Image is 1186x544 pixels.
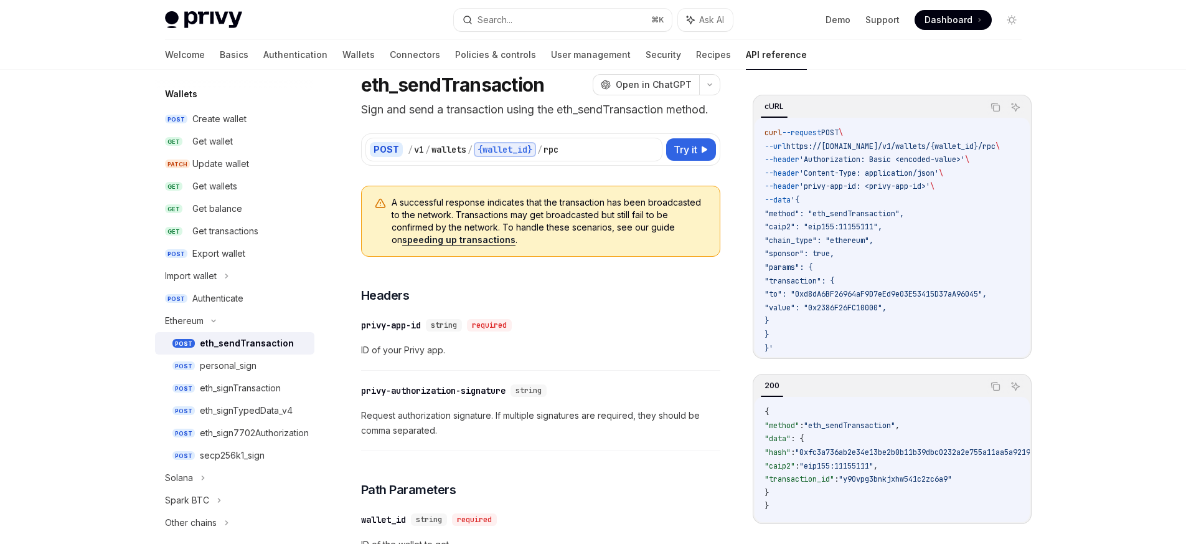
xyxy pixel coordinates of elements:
[155,444,314,467] a: POSTsecp256k1_sign
[200,403,293,418] div: eth_signTypedData_v4
[342,40,375,70] a: Wallets
[765,343,773,353] span: }'
[392,196,707,246] span: A successful response indicates that the transaction has been broadcasted to the network. Transac...
[192,112,247,126] div: Create wallet
[765,501,769,511] span: }
[192,201,242,216] div: Get balance
[696,40,731,70] a: Recipes
[761,99,788,114] div: cURL
[172,451,195,460] span: POST
[155,422,314,444] a: POSTeth_sign7702Authorization
[361,287,410,304] span: Headers
[765,316,769,326] span: }
[939,168,943,178] span: \
[799,181,930,191] span: 'privy-app-id: <privy-app-id>'
[834,474,839,484] span: :
[678,9,733,31] button: Ask AI
[361,74,545,96] h1: eth_sendTransaction
[765,303,887,313] span: "value": "0x2386F26FC10000",
[873,461,878,471] span: ,
[1007,99,1024,115] button: Ask AI
[765,447,791,457] span: "hash"
[1007,378,1024,394] button: Ask AI
[172,361,195,371] span: POST
[765,222,882,232] span: "caip2": "eip155:11155111",
[361,101,720,118] p: Sign and send a transaction using the eth_sendTransaction method.
[155,332,314,355] a: POSTeth_sendTransaction
[172,406,195,416] span: POST
[200,336,294,351] div: eth_sendTransaction
[425,143,430,156] div: /
[765,289,987,299] span: "to": "0xd8dA6BF26964aF9D7eEd9e03E53415D37aA96045",
[361,384,506,397] div: privy-authorization-signature
[821,128,839,138] span: POST
[765,488,769,498] span: }
[200,381,281,396] div: eth_signTransaction
[765,195,791,205] span: --data
[786,141,995,151] span: https://[DOMAIN_NAME]/v1/wallets/{wallet_id}/rpc
[651,15,664,25] span: ⌘ K
[361,343,720,358] span: ID of your Privy app.
[674,142,697,157] span: Try it
[515,386,542,396] span: string
[987,99,1004,115] button: Copy the contents from the code block
[544,143,558,156] div: rpc
[192,134,233,149] div: Get wallet
[839,128,843,138] span: \
[165,515,217,530] div: Other chains
[165,249,187,259] span: POST
[795,447,1091,457] span: "0xfc3a736ab2e34e13be2b0b11b39dbc0232a2e755a11aa5a9219890d3b2c6c7d8"
[468,143,473,156] div: /
[765,128,782,138] span: curl
[987,378,1004,394] button: Copy the contents from the code block
[200,358,256,373] div: personal_sign
[155,198,314,220] a: GETGet balance
[155,153,314,175] a: PATCHUpdate wallet
[155,377,314,399] a: POSTeth_signTransaction
[165,493,209,508] div: Spark BTC
[915,10,992,30] a: Dashboard
[361,408,720,438] span: Request authorization signature. If multiple signatures are required, they should be comma separa...
[474,142,536,157] div: {wallet_id}
[155,355,314,377] a: POSTpersonal_sign
[165,470,193,485] div: Solana
[192,156,249,171] div: Update wallet
[765,155,799,165] span: --header
[402,234,515,246] a: speeding up transactions
[765,249,834,259] span: "sponsor": true,
[761,378,783,393] div: 200
[390,40,440,70] a: Connectors
[192,224,258,239] div: Get transactions
[172,429,195,438] span: POST
[1002,10,1022,30] button: Toggle dark mode
[765,434,791,444] span: "data"
[165,294,187,303] span: POST
[467,319,512,332] div: required
[165,40,205,70] a: Welcome
[666,138,716,161] button: Try it
[452,513,497,526] div: required
[765,461,795,471] span: "caip2"
[155,287,314,310] a: POSTAuthenticate
[895,421,900,431] span: ,
[799,168,939,178] span: 'Content-Type: application/json'
[200,448,265,463] div: secp256k1_sign
[593,74,699,95] button: Open in ChatGPT
[646,40,681,70] a: Security
[765,276,834,286] span: "transaction": {
[165,269,217,284] div: Import wallet
[799,155,965,165] span: 'Authorization: Basic <encoded-value>'
[263,40,327,70] a: Authentication
[791,434,804,444] span: : {
[804,421,895,431] span: "eth_sendTransaction"
[172,339,195,348] span: POST
[416,515,442,525] span: string
[431,143,466,156] div: wallets
[165,160,190,169] span: PATCH
[865,14,900,26] a: Support
[765,330,769,340] span: }
[165,313,204,328] div: Ethereum
[925,14,972,26] span: Dashboard
[782,128,821,138] span: --request
[965,155,969,165] span: \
